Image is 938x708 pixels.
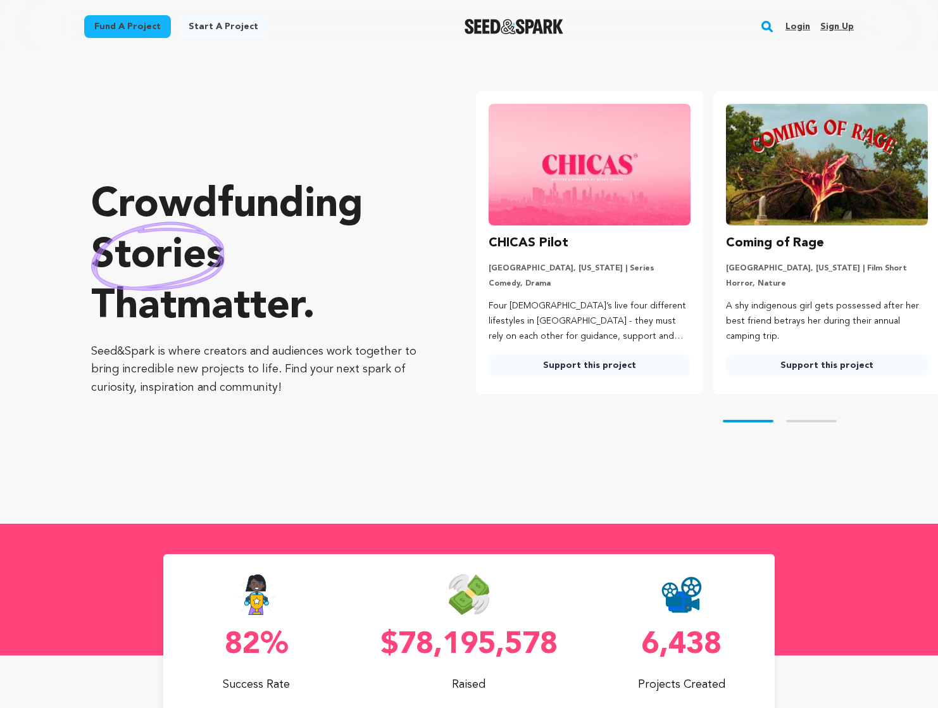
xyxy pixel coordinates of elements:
[726,279,928,289] p: Horror, Nature
[726,233,824,253] h3: Coming of Rage
[177,287,303,327] span: matter
[726,354,928,377] a: Support this project
[178,15,268,38] a: Start a project
[726,299,928,344] p: A shy indigenous girl gets possessed after her best friend betrays her during their annual campin...
[163,676,351,693] p: Success Rate
[489,354,691,377] a: Support this project
[465,19,564,34] img: Seed&Spark Logo Dark Mode
[588,630,775,661] p: 6,438
[489,104,691,225] img: CHICAS Pilot image
[489,233,568,253] h3: CHICAS Pilot
[375,630,563,661] p: $78,195,578
[465,19,564,34] a: Seed&Spark Homepage
[163,630,351,661] p: 82%
[489,279,691,289] p: Comedy, Drama
[726,104,928,225] img: Coming of Rage image
[84,15,171,38] a: Fund a project
[661,574,702,615] img: Seed&Spark Projects Created Icon
[489,263,691,274] p: [GEOGRAPHIC_DATA], [US_STATE] | Series
[785,16,810,37] a: Login
[489,299,691,344] p: Four [DEMOGRAPHIC_DATA]’s live four different lifestyles in [GEOGRAPHIC_DATA] - they must rely on...
[91,343,425,397] p: Seed&Spark is where creators and audiences work together to bring incredible new projects to life...
[91,180,425,332] p: Crowdfunding that .
[726,263,928,274] p: [GEOGRAPHIC_DATA], [US_STATE] | Film Short
[375,676,563,693] p: Raised
[820,16,854,37] a: Sign up
[449,574,489,615] img: Seed&Spark Money Raised Icon
[237,574,276,615] img: Seed&Spark Success Rate Icon
[588,676,775,693] p: Projects Created
[91,222,225,291] img: hand sketched image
